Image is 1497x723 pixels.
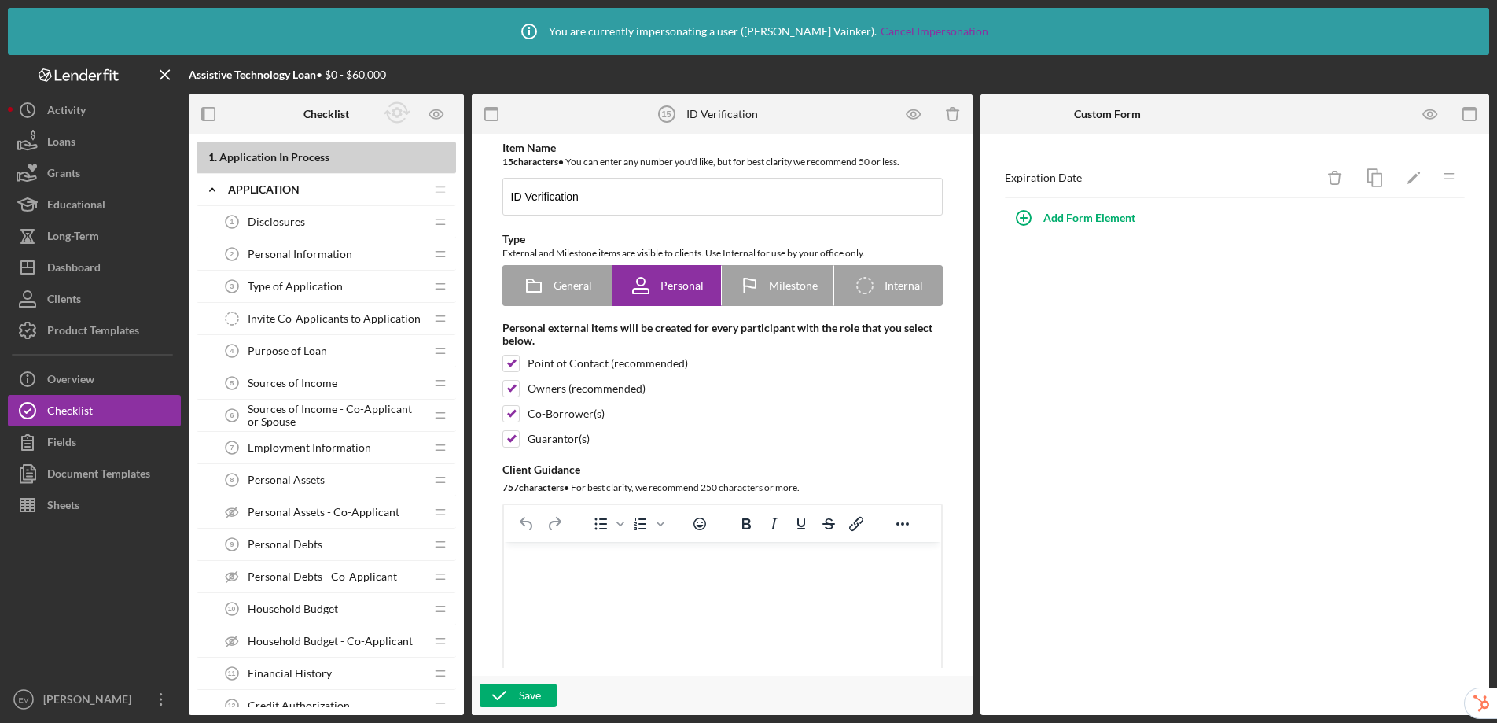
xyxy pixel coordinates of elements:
span: Personal Debts [248,538,322,551]
div: Add Form Element [1043,202,1135,234]
span: Invite Co-Applicants to Application [248,312,421,325]
div: You can enter any number you'd like, but for best clarity we recommend 50 or less. [502,154,943,170]
div: Checklist [47,395,93,430]
div: Document Templates [47,458,150,493]
div: For best clarity, we recommend 250 characters or more. [502,480,943,496]
button: Redo [541,513,568,535]
tspan: 1 [230,218,234,226]
button: Italic [760,513,787,535]
span: 1 . [208,150,217,164]
div: Numbered list [627,513,667,535]
div: Loans [47,126,75,161]
a: Loans [8,126,181,157]
span: Sources of Income - Co-Applicant or Spouse [248,403,425,428]
span: Disclosures [248,216,305,228]
div: Sheets [47,489,79,525]
div: Activity [47,94,86,130]
button: Underline [788,513,815,535]
button: Activity [8,94,181,126]
div: Personal external items will be created for every participant with the role that you select below. [502,322,943,347]
button: Insert/edit link [843,513,870,535]
span: Personal Assets - Co-Applicant [248,506,399,518]
span: Employment Information [248,441,371,454]
button: Dashboard [8,252,181,283]
div: Long-Term [47,220,99,256]
tspan: 9 [230,540,234,548]
div: Expiration Date [1005,172,1315,184]
div: Grants [47,157,80,193]
button: Clients [8,283,181,315]
b: 15 character s • [502,156,564,168]
div: Type [502,233,943,245]
button: Fields [8,426,181,458]
div: Owners (recommended) [528,382,646,395]
div: Guarantor(s) [528,433,590,445]
button: Strikethrough [815,513,842,535]
span: Personal [660,279,704,292]
div: Educational [47,189,105,224]
button: Add Form Element [1004,202,1151,234]
div: External and Milestone items are visible to clients. Use Internal for use by your office only. [502,245,943,261]
button: Bold [733,513,760,535]
div: Product Templates [47,315,139,350]
div: Client Guidance [502,463,943,476]
button: Long-Term [8,220,181,252]
span: Personal Assets [248,474,325,486]
span: General [554,279,592,292]
span: Type of Application [248,280,343,293]
tspan: 3 [230,282,234,290]
button: Reveal or hide additional toolbar items [889,513,916,535]
button: Product Templates [8,315,181,346]
button: Sheets [8,489,181,521]
div: Point of Contact (recommended) [528,357,688,370]
tspan: 4 [230,347,234,355]
button: Overview [8,363,181,395]
button: Undo [513,513,540,535]
span: Sources of Income [248,377,337,389]
span: Purpose of Loan [248,345,327,357]
div: Application [228,183,425,196]
button: Preview as [419,97,454,132]
div: You are currently impersonating a user ( [PERSON_NAME] Vainker ). [509,12,988,51]
div: Co-Borrower(s) [528,408,605,420]
div: Dashboard [47,252,101,287]
span: Milestone [769,279,818,292]
button: Save [480,684,557,707]
span: Financial History [248,667,332,680]
tspan: 10 [228,605,236,613]
div: Save [519,684,541,707]
div: Clients [47,283,81,319]
div: Bullet list [587,513,627,535]
b: 757 character s • [502,481,569,493]
tspan: 6 [230,411,234,419]
b: Assistive Technology Loan [189,68,316,81]
tspan: 15 [661,109,671,119]
a: Cancel Impersonation [881,25,988,38]
button: Emojis [686,513,713,535]
button: Checklist [8,395,181,426]
div: ID Verification [686,108,758,120]
tspan: 12 [228,702,236,710]
span: Credit Authorization [248,699,350,712]
tspan: 5 [230,379,234,387]
div: Overview [47,363,94,399]
button: Educational [8,189,181,220]
button: Grants [8,157,181,189]
button: Document Templates [8,458,181,489]
div: Fields [47,426,76,462]
b: Custom Form [1074,108,1141,120]
tspan: 11 [228,670,236,677]
div: • $0 - $60,000 [189,68,386,81]
iframe: Rich Text Area [504,542,941,718]
button: EV[PERSON_NAME] [8,684,181,715]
